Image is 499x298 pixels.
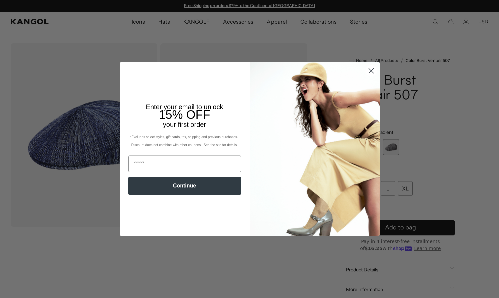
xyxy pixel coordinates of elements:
span: your first order [163,121,206,128]
img: 93be19ad-e773-4382-80b9-c9d740c9197f.jpeg [250,62,380,235]
input: Email [128,155,241,172]
button: Continue [128,177,241,195]
span: *Excludes select styles, gift cards, tax, shipping and previous purchases. Discount does not comb... [130,135,239,147]
span: Enter your email to unlock [146,103,223,111]
button: Close dialog [365,65,377,77]
span: 15% OFF [159,108,210,122]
